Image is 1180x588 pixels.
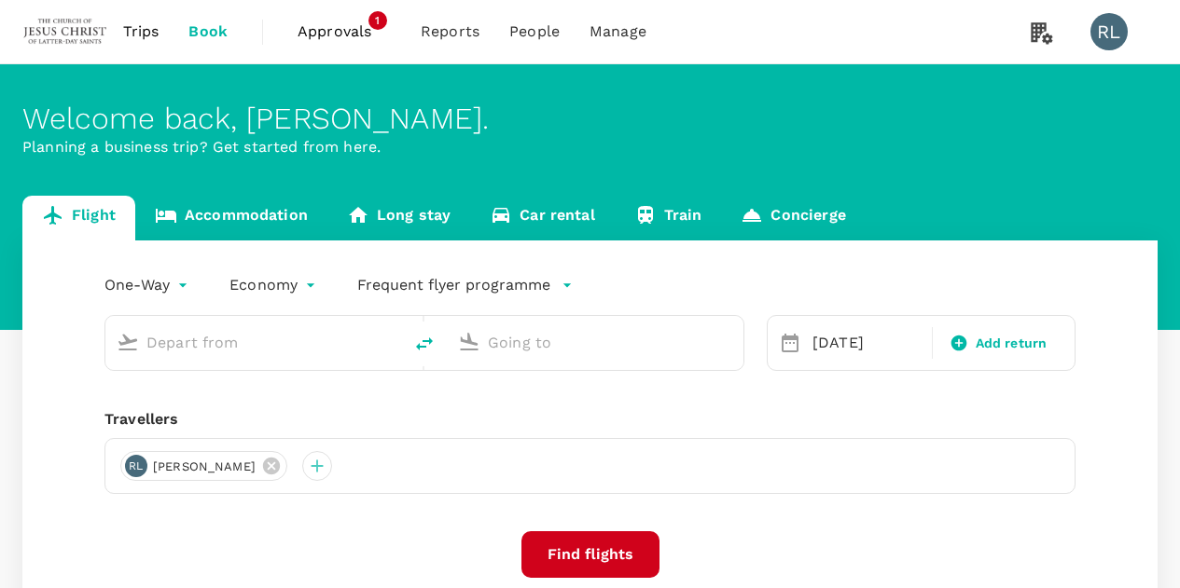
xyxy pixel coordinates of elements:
[488,328,704,357] input: Going to
[509,21,560,43] span: People
[120,451,287,481] div: RL[PERSON_NAME]
[142,458,267,476] span: [PERSON_NAME]
[402,321,447,366] button: delete
[615,196,722,240] a: Train
[123,21,160,43] span: Trips
[125,455,147,477] div: RL
[22,11,108,52] img: The Malaysian Church of Jesus Christ of Latter-day Saints
[357,274,573,296] button: Frequent flyer programme
[368,11,387,30] span: 1
[188,21,228,43] span: Book
[721,196,865,240] a: Concierge
[22,102,1158,136] div: Welcome back , [PERSON_NAME] .
[327,196,470,240] a: Long stay
[298,21,391,43] span: Approvals
[104,270,192,300] div: One-Way
[22,136,1158,158] p: Planning a business trip? Get started from here.
[229,270,320,300] div: Economy
[730,340,734,344] button: Open
[590,21,646,43] span: Manage
[389,340,393,344] button: Open
[421,21,479,43] span: Reports
[805,324,928,362] div: [DATE]
[357,274,550,296] p: Frequent flyer programme
[976,334,1048,353] span: Add return
[470,196,615,240] a: Car rental
[1090,13,1128,50] div: RL
[22,196,135,240] a: Flight
[135,196,327,240] a: Accommodation
[521,531,659,578] button: Find flights
[146,328,363,357] input: Depart from
[104,408,1076,431] div: Travellers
